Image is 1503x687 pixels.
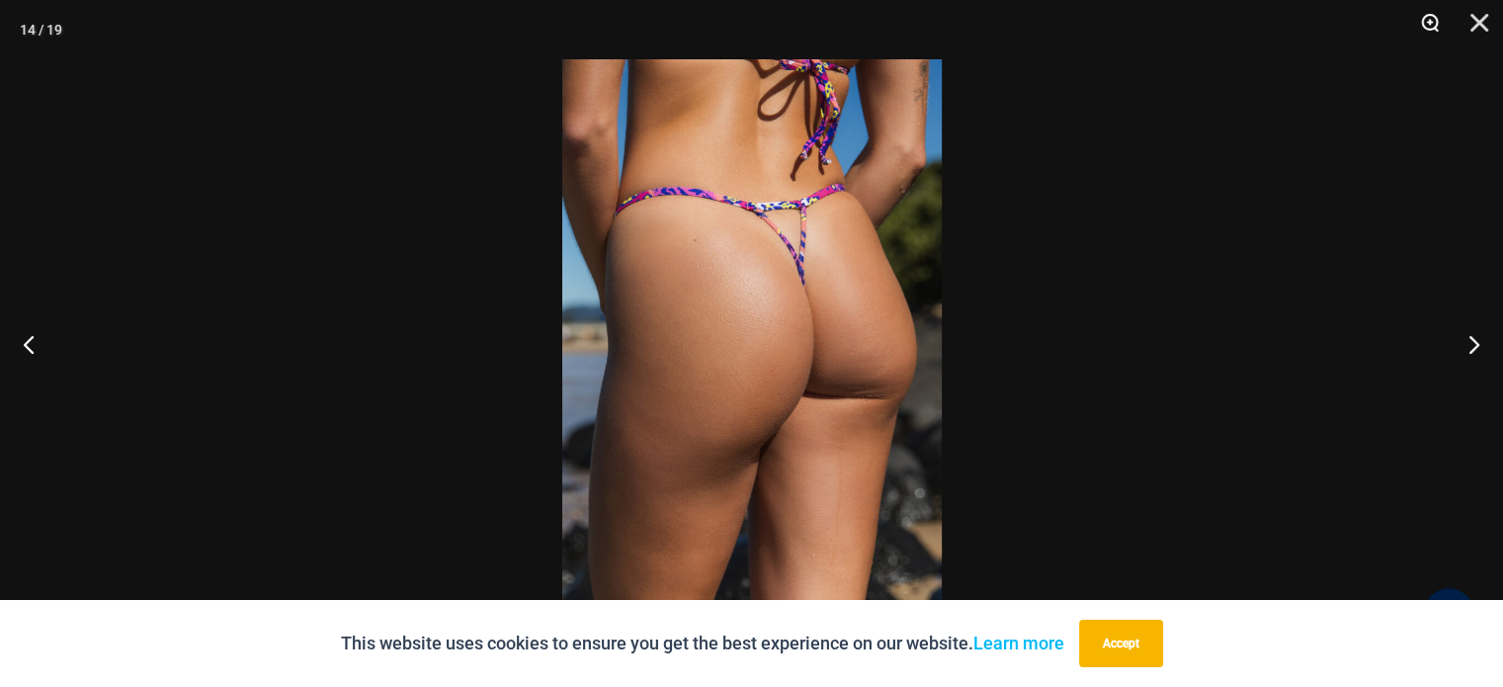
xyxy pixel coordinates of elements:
[1079,620,1163,667] button: Accept
[562,59,942,628] img: Coastal Bliss Leopard Sunset 4275 Micro Bikini 02
[1429,295,1503,393] button: Next
[20,15,62,44] div: 14 / 19
[341,629,1064,658] p: This website uses cookies to ensure you get the best experience on our website.
[973,633,1064,653] a: Learn more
